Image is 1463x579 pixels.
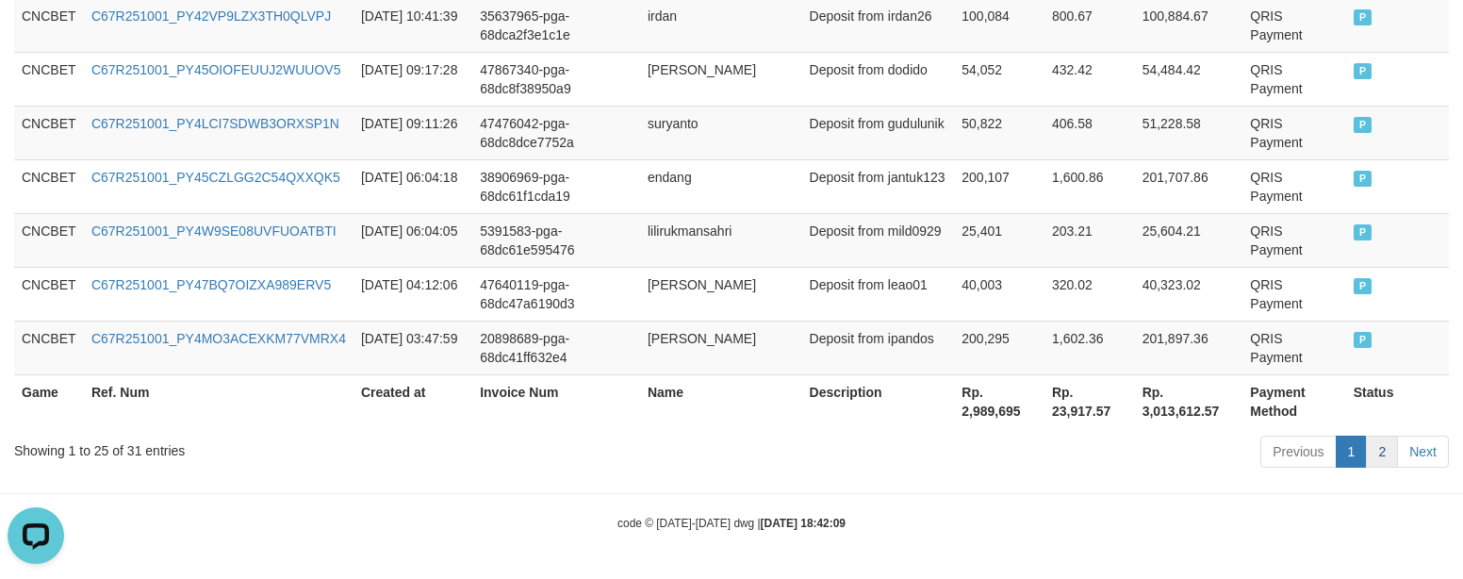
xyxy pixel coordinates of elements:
[472,213,640,267] td: 5391583-pga-68dc61e595476
[1044,374,1135,428] th: Rp. 23,917.57
[84,374,353,428] th: Ref. Num
[1242,52,1345,106] td: QRIS Payment
[1242,374,1345,428] th: Payment Method
[1242,213,1345,267] td: QRIS Payment
[954,159,1044,213] td: 200,107
[91,277,331,292] a: C67R251001_PY47BQ7OIZXA989ERV5
[802,321,955,374] td: Deposit from ipandos
[472,321,640,374] td: 20898689-pga-68dc41ff632e4
[1044,52,1135,106] td: 432.42
[761,517,846,530] strong: [DATE] 18:42:09
[1135,374,1243,428] th: Rp. 3,013,612.57
[472,159,640,213] td: 38906969-pga-68dc61f1cda19
[1135,159,1243,213] td: 201,707.86
[802,106,955,159] td: Deposit from gudulunik
[802,374,955,428] th: Description
[91,8,331,24] a: C67R251001_PY42VP9LZX3TH0QLVPJ
[802,213,955,267] td: Deposit from mild0929
[91,62,341,77] a: C67R251001_PY45OIOFEUUJ2WUUOV5
[1354,171,1373,187] span: PAID
[1354,278,1373,294] span: PAID
[640,321,802,374] td: [PERSON_NAME]
[353,374,472,428] th: Created at
[802,159,955,213] td: Deposit from jantuk123
[353,213,472,267] td: [DATE] 06:04:05
[1044,213,1135,267] td: 203.21
[1354,332,1373,348] span: PAID
[353,106,472,159] td: [DATE] 09:11:26
[14,267,84,321] td: CNCBET
[1242,106,1345,159] td: QRIS Payment
[91,170,340,185] a: C67R251001_PY45CZLGG2C54QXXQK5
[1135,213,1243,267] td: 25,604.21
[14,159,84,213] td: CNCBET
[640,267,802,321] td: [PERSON_NAME]
[14,52,84,106] td: CNCBET
[472,374,640,428] th: Invoice Num
[1044,267,1135,321] td: 320.02
[1354,117,1373,133] span: PAID
[640,106,802,159] td: suryanto
[640,159,802,213] td: endang
[91,223,337,239] a: C67R251001_PY4W9SE08UVFUOATBTI
[1354,224,1373,240] span: PAID
[954,213,1044,267] td: 25,401
[1044,106,1135,159] td: 406.58
[14,321,84,374] td: CNCBET
[1044,321,1135,374] td: 1,602.36
[954,52,1044,106] td: 54,052
[640,52,802,106] td: [PERSON_NAME]
[1135,267,1243,321] td: 40,323.02
[1336,436,1368,468] a: 1
[954,267,1044,321] td: 40,003
[14,213,84,267] td: CNCBET
[640,213,802,267] td: lilirukmansahri
[91,331,346,346] a: C67R251001_PY4MO3ACEXKM77VMRX4
[353,159,472,213] td: [DATE] 06:04:18
[1242,321,1345,374] td: QRIS Payment
[1354,9,1373,25] span: PAID
[8,8,64,64] button: Open LiveChat chat widget
[954,321,1044,374] td: 200,295
[1346,374,1449,428] th: Status
[617,517,846,530] small: code © [DATE]-[DATE] dwg |
[353,267,472,321] td: [DATE] 04:12:06
[1135,52,1243,106] td: 54,484.42
[802,52,955,106] td: Deposit from dodido
[353,52,472,106] td: [DATE] 09:17:28
[1397,436,1449,468] a: Next
[954,106,1044,159] td: 50,822
[802,267,955,321] td: Deposit from leao01
[1242,267,1345,321] td: QRIS Payment
[1366,436,1398,468] a: 2
[1242,159,1345,213] td: QRIS Payment
[640,374,802,428] th: Name
[954,374,1044,428] th: Rp. 2,989,695
[1135,321,1243,374] td: 201,897.36
[472,267,640,321] td: 47640119-pga-68dc47a6190d3
[472,52,640,106] td: 47867340-pga-68dc8f38950a9
[91,116,339,131] a: C67R251001_PY4LCI7SDWB3ORXSP1N
[14,106,84,159] td: CNCBET
[1260,436,1336,468] a: Previous
[14,374,84,428] th: Game
[14,434,596,460] div: Showing 1 to 25 of 31 entries
[1044,159,1135,213] td: 1,600.86
[1354,63,1373,79] span: PAID
[353,321,472,374] td: [DATE] 03:47:59
[472,106,640,159] td: 47476042-pga-68dc8dce7752a
[1135,106,1243,159] td: 51,228.58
